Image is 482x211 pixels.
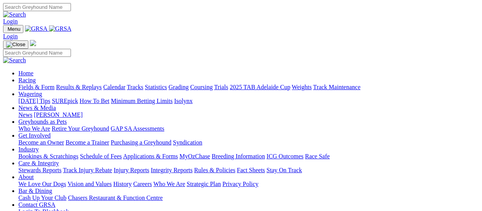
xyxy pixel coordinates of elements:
[18,70,33,76] a: Home
[30,40,36,46] img: logo-grsa-white.png
[18,181,479,188] div: About
[18,201,55,208] a: Contact GRSA
[18,132,51,139] a: Get Involved
[103,84,125,90] a: Calendar
[18,84,479,91] div: Racing
[3,49,71,57] input: Search
[18,125,50,132] a: Who We Are
[18,105,56,111] a: News & Media
[266,153,303,159] a: ICG Outcomes
[18,194,479,201] div: Bar & Dining
[18,153,479,160] div: Industry
[18,84,54,90] a: Fields & Form
[313,84,360,90] a: Track Maintenance
[3,40,28,49] button: Toggle navigation
[18,111,32,118] a: News
[194,167,235,173] a: Rules & Policies
[230,84,290,90] a: 2025 TAB Adelaide Cup
[6,42,25,48] img: Close
[67,181,112,187] a: Vision and Values
[18,160,59,166] a: Care & Integrity
[187,181,221,187] a: Strategic Plan
[18,139,479,146] div: Get Involved
[66,139,109,146] a: Become a Trainer
[68,194,163,201] a: Chasers Restaurant & Function Centre
[18,153,78,159] a: Bookings & Scratchings
[212,153,265,159] a: Breeding Information
[18,167,479,174] div: Care & Integrity
[63,167,112,173] a: Track Injury Rebate
[145,84,167,90] a: Statistics
[190,84,213,90] a: Coursing
[49,25,72,32] img: GRSA
[80,153,122,159] a: Schedule of Fees
[34,111,82,118] a: [PERSON_NAME]
[114,167,149,173] a: Injury Reports
[18,77,36,83] a: Racing
[173,139,202,146] a: Syndication
[111,125,165,132] a: GAP SA Assessments
[18,98,479,105] div: Wagering
[3,18,18,25] a: Login
[3,33,18,40] a: Login
[18,188,52,194] a: Bar & Dining
[151,167,192,173] a: Integrity Reports
[80,98,110,104] a: How To Bet
[8,26,20,32] span: Menu
[174,98,192,104] a: Isolynx
[18,146,39,153] a: Industry
[123,153,178,159] a: Applications & Forms
[18,98,50,104] a: [DATE] Tips
[3,57,26,64] img: Search
[153,181,185,187] a: Who We Are
[305,153,329,159] a: Race Safe
[18,125,479,132] div: Greyhounds as Pets
[25,25,48,32] img: GRSA
[111,98,173,104] a: Minimum Betting Limits
[3,3,71,11] input: Search
[52,98,78,104] a: SUREpick
[56,84,102,90] a: Results & Replays
[18,194,66,201] a: Cash Up Your Club
[266,167,302,173] a: Stay On Track
[222,181,258,187] a: Privacy Policy
[214,84,228,90] a: Trials
[133,181,152,187] a: Careers
[113,181,132,187] a: History
[18,91,42,97] a: Wagering
[52,125,109,132] a: Retire Your Greyhound
[127,84,143,90] a: Tracks
[3,25,23,33] button: Toggle navigation
[111,139,171,146] a: Purchasing a Greyhound
[179,153,210,159] a: MyOzChase
[18,174,34,180] a: About
[18,118,67,125] a: Greyhounds as Pets
[237,167,265,173] a: Fact Sheets
[18,167,61,173] a: Stewards Reports
[3,11,26,18] img: Search
[169,84,189,90] a: Grading
[292,84,312,90] a: Weights
[18,111,479,118] div: News & Media
[18,139,64,146] a: Become an Owner
[18,181,66,187] a: We Love Our Dogs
